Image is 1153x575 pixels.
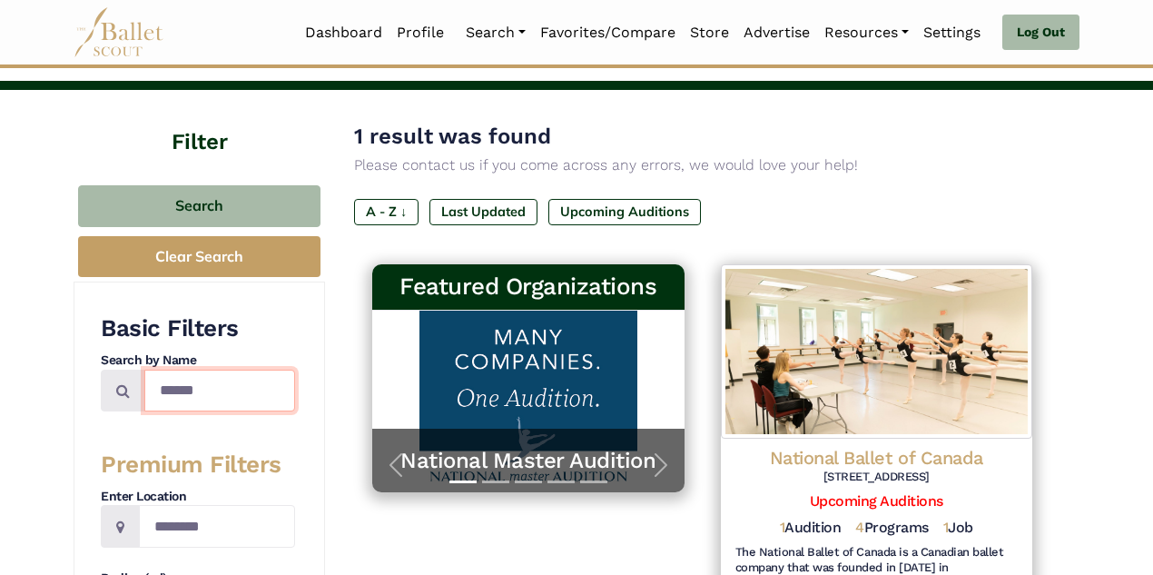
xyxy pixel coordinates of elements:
button: Slide 3 [515,471,542,492]
span: 1 [943,519,949,536]
button: Slide 5 [580,471,607,492]
h3: Basic Filters [101,313,295,344]
h4: National Ballet of Canada [735,446,1019,470]
p: Please contact us if you come across any errors, we would love your help! [354,154,1050,177]
a: Search [458,14,533,52]
a: Upcoming Auditions [810,492,943,510]
h5: Job [943,519,973,538]
label: Last Updated [429,199,537,224]
h4: Filter [74,90,325,158]
h4: Enter Location [101,488,295,506]
h5: Audition [780,519,842,538]
span: 1 [780,519,785,536]
button: Search [78,185,320,228]
a: Dashboard [298,14,389,52]
h5: Programs [855,519,929,538]
button: Clear Search [78,236,320,277]
h3: Premium Filters [101,450,295,481]
span: 4 [855,519,864,536]
img: Logo [721,264,1033,439]
button: Slide 1 [449,471,477,492]
a: Log Out [1002,15,1079,51]
input: Location [139,505,295,548]
h6: [STREET_ADDRESS] [735,470,1019,485]
h3: Featured Organizations [387,272,670,302]
button: Slide 4 [547,471,575,492]
a: Settings [916,14,988,52]
a: Store [683,14,736,52]
h4: Search by Name [101,352,295,370]
label: A - Z ↓ [354,199,419,224]
span: 1 result was found [354,124,551,149]
a: Resources [817,14,916,52]
a: Favorites/Compare [533,14,683,52]
a: National Master Audition [390,447,666,475]
input: Search by names... [144,370,295,412]
a: Advertise [736,14,817,52]
label: Upcoming Auditions [548,199,701,224]
a: Profile [389,14,451,52]
button: Slide 2 [482,471,509,492]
